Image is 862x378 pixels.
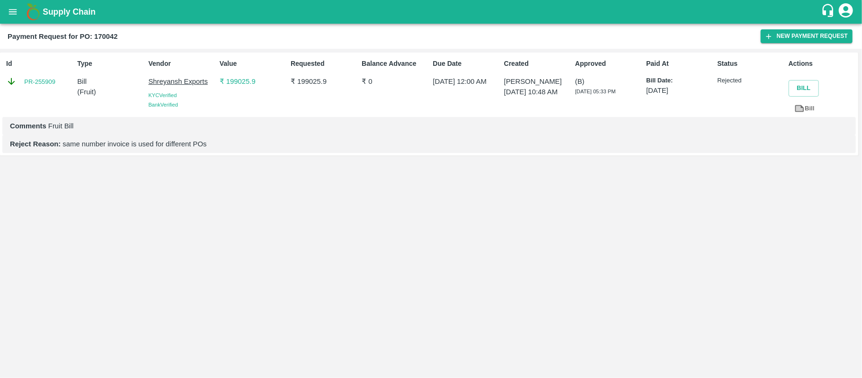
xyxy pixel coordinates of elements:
[575,59,642,69] p: Approved
[837,2,854,22] div: account of current user
[575,76,642,87] p: (B)
[43,7,96,17] b: Supply Chain
[504,76,571,87] p: [PERSON_NAME]
[220,76,287,87] p: ₹ 199025.9
[24,77,55,87] a: PR-255909
[291,76,358,87] p: ₹ 199025.9
[504,59,571,69] p: Created
[646,76,713,85] p: Bill Date:
[43,5,821,18] a: Supply Chain
[149,92,177,98] span: KYC Verified
[77,87,144,97] p: ( Fruit )
[10,140,61,148] b: Reject Reason:
[646,85,713,96] p: [DATE]
[575,89,616,94] span: [DATE] 05:33 PM
[433,59,500,69] p: Due Date
[362,59,429,69] p: Balance Advance
[8,33,118,40] b: Payment Request for PO: 170042
[362,76,429,87] p: ₹ 0
[2,1,24,23] button: open drawer
[149,76,216,87] p: Shreyansh Exports
[761,29,853,43] button: New Payment Request
[789,100,820,117] a: Bill
[789,59,856,69] p: Actions
[10,121,848,131] p: Fruit Bill
[77,59,144,69] p: Type
[24,2,43,21] img: logo
[220,59,287,69] p: Value
[789,80,819,97] button: Bill
[504,87,571,97] p: [DATE] 10:48 AM
[821,3,837,20] div: customer-support
[10,122,46,130] b: Comments
[291,59,358,69] p: Requested
[6,59,73,69] p: Id
[433,76,500,87] p: [DATE] 12:00 AM
[77,76,144,87] p: Bill
[10,139,848,149] p: same number invoice is used for different POs
[149,102,178,108] span: Bank Verified
[646,59,713,69] p: Paid At
[149,59,216,69] p: Vendor
[718,76,785,85] p: Rejected
[718,59,785,69] p: Status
